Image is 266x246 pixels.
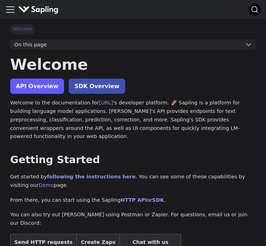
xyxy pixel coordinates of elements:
[10,79,64,94] a: API Overview
[10,55,256,74] h1: Welcome
[69,79,125,94] a: SDK Overview
[5,4,16,15] button: Toggle navigation bar
[39,182,54,188] a: Demo
[152,197,164,203] a: SDK
[10,39,256,50] button: On this page
[10,154,256,166] h2: Getting Started
[18,5,59,15] img: Sapling.ai
[10,99,256,141] p: Welcome to the documentation for 's developer platform. 🚀 Sapling is a platform for building lang...
[99,100,113,105] a: [URL]
[248,3,261,16] button: Search (Ctrl+K)
[10,173,256,190] p: Get started by . You can see some of these capabilities by visiting our page.
[10,196,256,205] p: From there, you can start using the Sapling or .
[18,5,61,15] a: Sapling.ai
[10,24,35,34] span: Welcome
[10,24,256,34] nav: Breadcrumbs
[10,211,256,228] p: You can also try out [PERSON_NAME] using Postman or Zapier. For questions, email us or join our D...
[47,174,135,179] a: following the instructions here
[121,197,147,203] a: HTTP API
